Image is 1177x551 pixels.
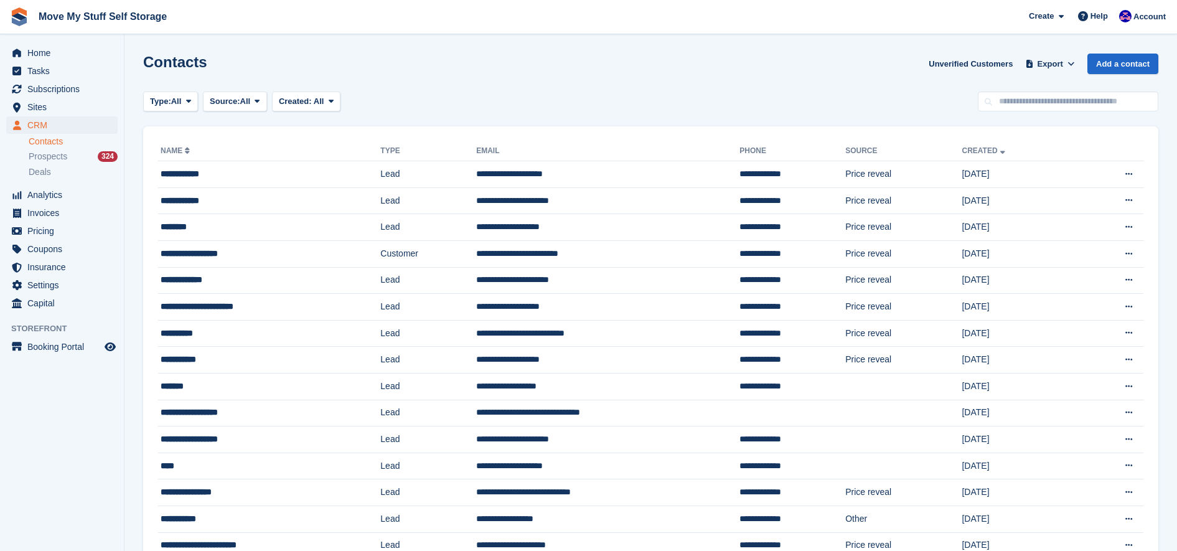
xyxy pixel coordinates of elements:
[6,116,118,134] a: menu
[380,453,476,479] td: Lead
[1087,54,1158,74] a: Add a contact
[272,92,340,112] button: Created: All
[29,150,118,163] a: Prospects 324
[27,240,102,258] span: Coupons
[27,98,102,116] span: Sites
[143,92,198,112] button: Type: All
[845,267,962,294] td: Price reveal
[380,479,476,506] td: Lead
[203,92,267,112] button: Source: All
[27,186,102,204] span: Analytics
[161,146,192,155] a: Name
[29,151,67,162] span: Prospects
[962,347,1077,374] td: [DATE]
[380,426,476,453] td: Lead
[380,161,476,188] td: Lead
[924,54,1018,74] a: Unverified Customers
[380,141,476,161] th: Type
[6,98,118,116] a: menu
[845,320,962,347] td: Price reveal
[845,214,962,241] td: Price reveal
[103,339,118,354] a: Preview store
[1090,10,1108,22] span: Help
[739,141,845,161] th: Phone
[27,276,102,294] span: Settings
[845,506,962,532] td: Other
[962,240,1077,267] td: [DATE]
[6,276,118,294] a: menu
[1119,10,1132,22] img: Jade Whetnall
[845,479,962,506] td: Price reveal
[380,294,476,321] td: Lead
[29,136,118,148] a: Contacts
[962,426,1077,453] td: [DATE]
[380,347,476,374] td: Lead
[27,294,102,312] span: Capital
[845,161,962,188] td: Price reveal
[6,338,118,356] a: menu
[240,95,251,108] span: All
[962,214,1077,241] td: [DATE]
[27,338,102,356] span: Booking Portal
[29,166,51,178] span: Deals
[6,186,118,204] a: menu
[314,97,324,106] span: All
[150,95,171,108] span: Type:
[962,479,1077,506] td: [DATE]
[845,347,962,374] td: Price reveal
[29,166,118,179] a: Deals
[845,240,962,267] td: Price reveal
[1029,10,1054,22] span: Create
[845,294,962,321] td: Price reveal
[845,141,962,161] th: Source
[6,240,118,258] a: menu
[962,400,1077,426] td: [DATE]
[279,97,312,106] span: Created:
[962,146,1007,155] a: Created
[27,44,102,62] span: Home
[380,267,476,294] td: Lead
[380,400,476,426] td: Lead
[27,116,102,134] span: CRM
[143,54,207,70] h1: Contacts
[962,453,1077,479] td: [DATE]
[27,204,102,222] span: Invoices
[10,7,29,26] img: stora-icon-8386f47178a22dfd0bd8f6a31ec36ba5ce8667c1dd55bd0f319d3a0aa187defe.svg
[380,506,476,532] td: Lead
[476,141,739,161] th: Email
[845,187,962,214] td: Price reveal
[6,44,118,62] a: menu
[1038,58,1063,70] span: Export
[6,204,118,222] a: menu
[380,187,476,214] td: Lead
[380,320,476,347] td: Lead
[11,323,124,335] span: Storefront
[171,95,182,108] span: All
[6,294,118,312] a: menu
[962,320,1077,347] td: [DATE]
[380,214,476,241] td: Lead
[962,161,1077,188] td: [DATE]
[380,373,476,400] td: Lead
[6,62,118,80] a: menu
[1023,54,1077,74] button: Export
[962,373,1077,400] td: [DATE]
[6,258,118,276] a: menu
[27,80,102,98] span: Subscriptions
[1133,11,1166,23] span: Account
[27,222,102,240] span: Pricing
[210,95,240,108] span: Source:
[962,506,1077,532] td: [DATE]
[962,187,1077,214] td: [DATE]
[27,62,102,80] span: Tasks
[27,258,102,276] span: Insurance
[962,267,1077,294] td: [DATE]
[34,6,172,27] a: Move My Stuff Self Storage
[380,240,476,267] td: Customer
[962,294,1077,321] td: [DATE]
[6,222,118,240] a: menu
[6,80,118,98] a: menu
[98,151,118,162] div: 324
